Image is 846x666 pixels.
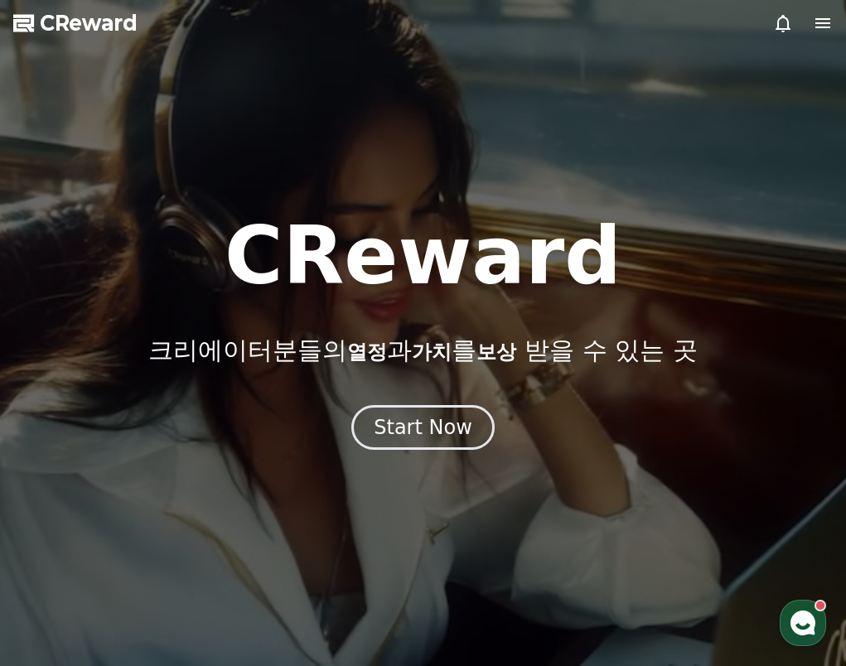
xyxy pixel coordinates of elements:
a: Start Now [351,422,495,437]
p: 크리에이터분들의 과 를 받을 수 있는 곳 [148,335,697,365]
a: 홈 [5,525,109,567]
span: 보상 [476,340,516,364]
span: 가치 [412,340,452,364]
span: 설정 [256,550,276,563]
div: Start Now [374,414,472,441]
span: CReward [40,10,138,36]
button: Start Now [351,405,495,450]
a: CReward [13,10,138,36]
a: 설정 [214,525,318,567]
a: 대화 [109,525,214,567]
span: 홈 [52,550,62,563]
span: 열정 [347,340,387,364]
span: 대화 [152,551,172,564]
h1: CReward [225,216,621,296]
